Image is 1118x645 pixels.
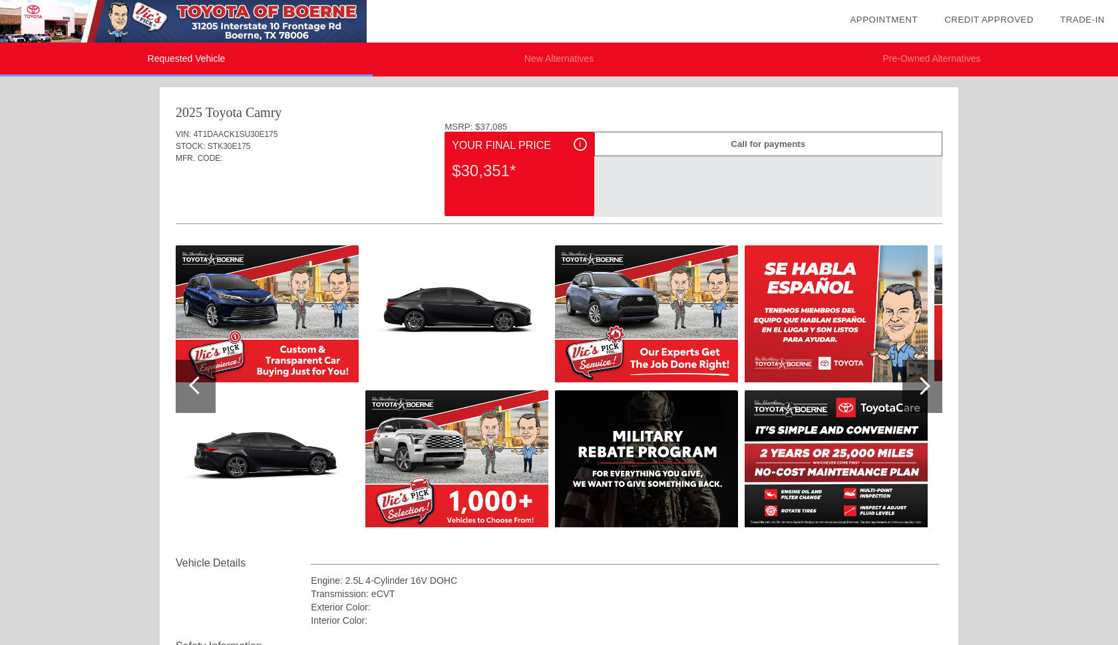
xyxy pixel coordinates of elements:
[555,245,738,382] img: image.aspx
[311,614,940,627] div: Interior Color:
[176,142,205,151] span: STOCK:
[311,574,940,587] div: Engine: 2.5L 4-Cylinder 16V DOHC
[850,15,918,25] a: Appointment
[944,15,1033,25] a: Credit Approved
[208,142,251,151] span: STK30E175
[745,43,1118,76] li: Pre-Owned Alternatives
[176,390,359,527] img: image.aspx
[1060,15,1105,25] a: Trade-In
[445,122,942,132] div: MSRP: $37,085
[176,184,942,205] div: Quoted on [DATE] 1:50:20 PM
[365,390,548,527] img: image.aspx
[579,140,581,149] span: i
[194,130,278,139] span: 4T1DAACK1SU30E175
[452,154,586,188] div: $30,351*
[311,587,940,600] div: Transmission: eCVT
[311,600,940,614] div: Exterior Color:
[934,245,1117,382] img: image.aspx
[365,245,548,382] img: image.aspx
[176,555,311,571] div: Vehicle Details
[452,138,586,154] div: Your Final Price
[745,245,928,382] img: image.aspx
[176,245,359,382] img: image.aspx
[745,390,928,527] img: image.aspx
[176,103,281,122] div: 2025 Toyota Camry
[594,132,942,156] div: Call for payments
[176,130,191,139] span: VIN:
[176,154,223,163] span: MFR. CODE:
[373,43,745,76] li: New Alternatives
[555,390,738,527] img: image.aspx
